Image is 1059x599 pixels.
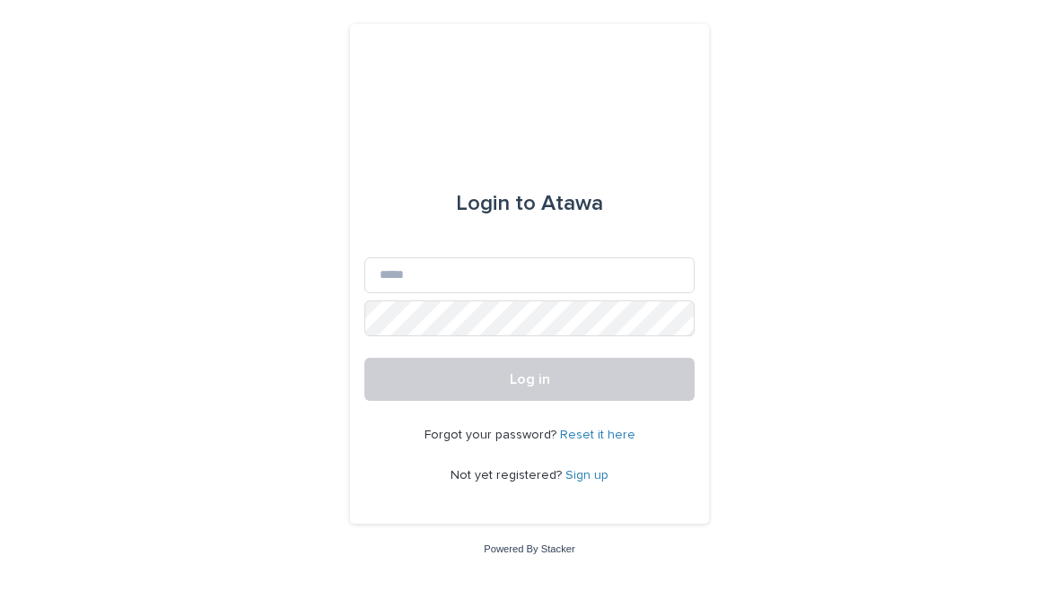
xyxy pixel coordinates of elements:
[424,429,560,441] span: Forgot your password?
[510,372,550,386] span: Log in
[456,178,603,229] div: Atawa
[399,67,661,121] img: Ls34BcGeRexTGTNfXpUC
[560,429,635,441] a: Reset it here
[565,469,608,482] a: Sign up
[364,358,695,401] button: Log in
[484,543,574,554] a: Powered By Stacker
[456,193,536,214] span: Login to
[451,469,565,482] span: Not yet registered?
